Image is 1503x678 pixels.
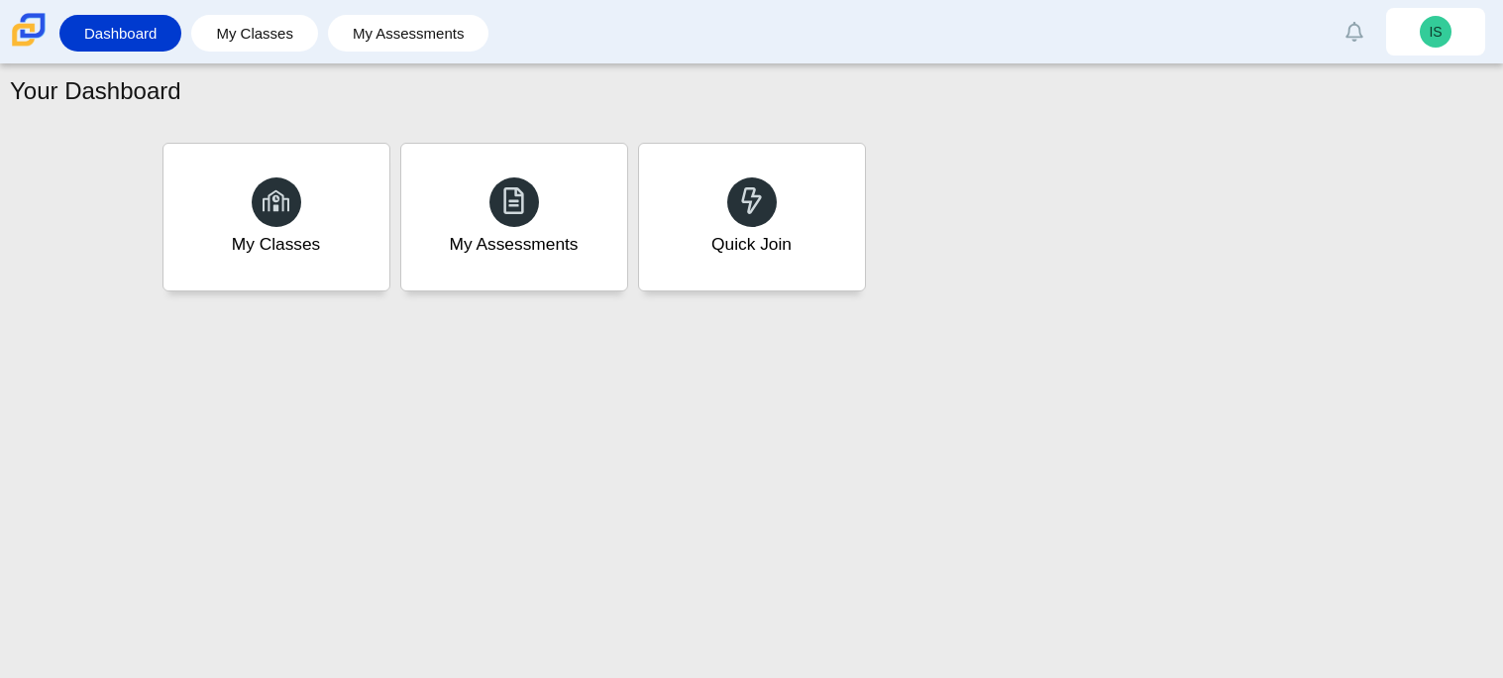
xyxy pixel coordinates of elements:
a: My Classes [201,15,308,52]
span: IS [1429,25,1442,39]
div: Quick Join [711,232,792,257]
img: Carmen School of Science & Technology [8,9,50,51]
div: My Classes [232,232,321,257]
a: Quick Join [638,143,866,291]
a: IS [1386,8,1485,56]
a: My Assessments [400,143,628,291]
div: My Assessments [450,232,579,257]
a: Carmen School of Science & Technology [8,37,50,54]
a: Dashboard [69,15,171,52]
h1: Your Dashboard [10,74,181,108]
a: My Assessments [338,15,480,52]
a: My Classes [162,143,390,291]
a: Alerts [1333,10,1376,54]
